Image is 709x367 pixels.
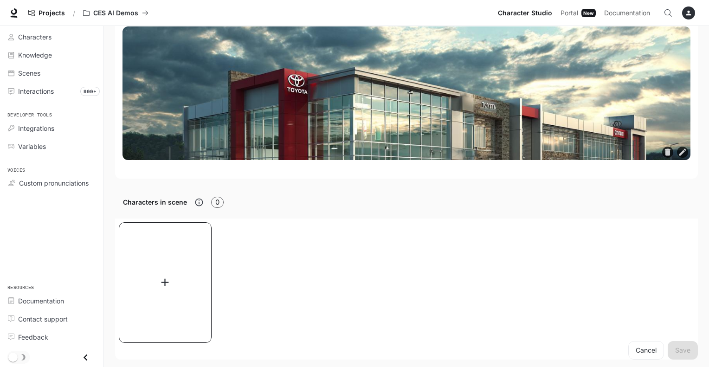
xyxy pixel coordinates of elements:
span: Feedback [18,332,48,342]
span: Integrations [18,123,54,133]
span: 999+ [80,87,100,96]
span: Dark mode toggle [8,352,18,362]
a: Documentation [4,293,100,309]
h6: Characters in scene [123,198,187,207]
div: New [581,9,596,17]
a: Variables [4,138,100,155]
span: Variables [18,142,46,151]
p: CES AI Demos [93,9,138,17]
a: Character Studio [494,4,556,22]
a: Cancel [628,341,664,360]
a: Contact support [4,311,100,327]
a: PortalNew [557,4,599,22]
span: Character Studio [498,7,552,19]
a: Characters [4,29,100,45]
a: Feedback [4,329,100,345]
div: scene image [122,26,690,160]
span: Portal [561,7,578,19]
a: Interactions [4,83,100,99]
a: Scenes [4,65,100,81]
span: Contact support [18,314,68,324]
span: Knowledge [18,50,52,60]
span: Documentation [604,7,650,19]
button: Characters in scene0 [115,186,698,219]
span: Scenes [18,68,40,78]
a: Custom pronunciations [4,175,100,191]
span: 0 [212,198,223,206]
a: Integrations [4,120,100,136]
button: Open Command Menu [659,4,677,22]
span: Characters [18,32,52,42]
div: / [69,8,79,18]
span: Documentation [18,296,64,306]
a: Knowledge [4,47,100,63]
button: All workspaces [79,4,153,22]
span: Custom pronunciations [19,178,89,188]
span: Projects [39,9,65,17]
span: Interactions [18,86,54,96]
a: Go to projects [24,4,69,22]
a: Documentation [600,4,657,22]
button: Close drawer [75,348,96,367]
